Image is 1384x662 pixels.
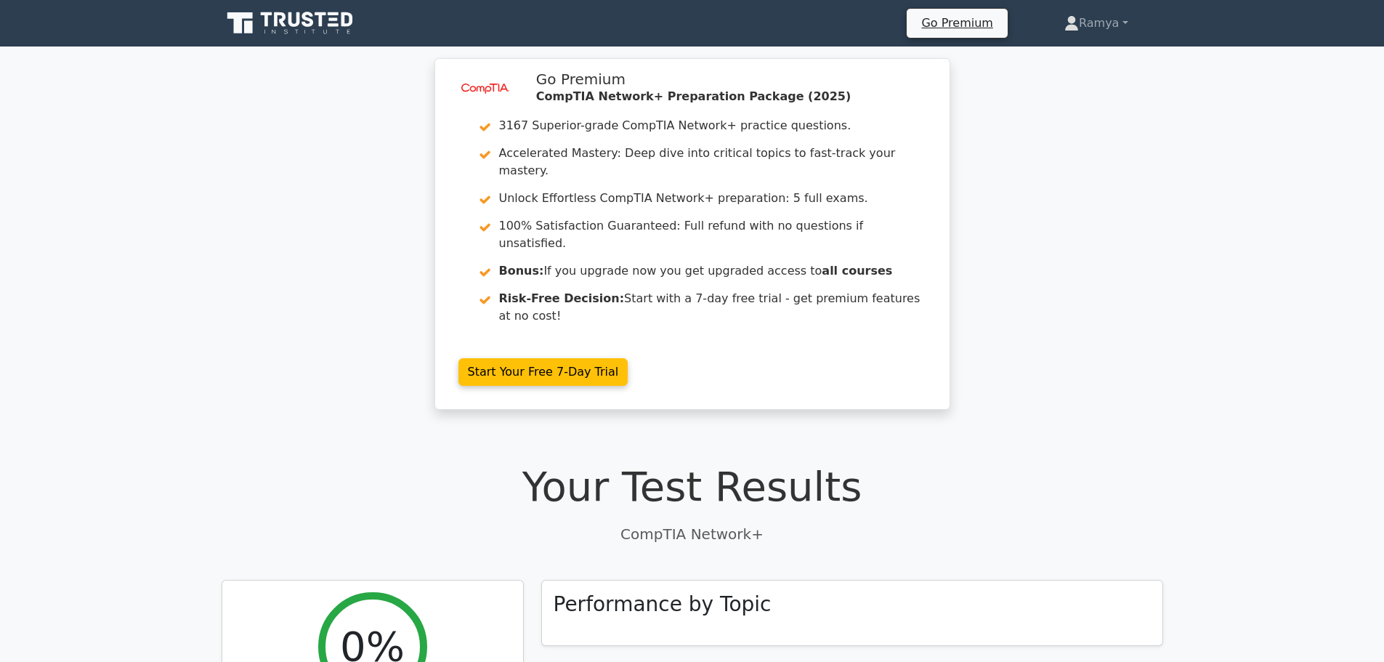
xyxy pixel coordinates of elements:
[222,462,1163,511] h1: Your Test Results
[458,358,628,386] a: Start Your Free 7-Day Trial
[222,523,1163,545] p: CompTIA Network+
[554,592,772,617] h3: Performance by Topic
[912,13,1001,33] a: Go Premium
[1029,9,1163,38] a: Ramya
